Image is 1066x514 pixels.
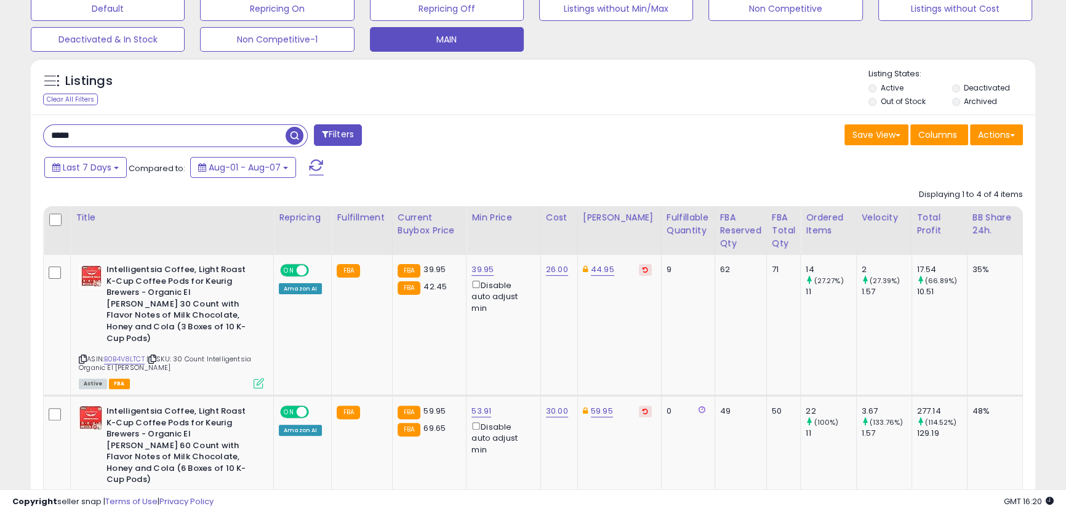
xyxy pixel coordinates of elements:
[471,278,531,314] div: Disable auto adjust min
[398,281,420,295] small: FBA
[63,161,111,174] span: Last 7 Days
[159,496,214,507] a: Privacy Policy
[880,96,925,106] label: Out of Stock
[910,124,968,145] button: Columns
[129,163,185,174] span: Compared to:
[307,407,327,417] span: OFF
[337,264,359,278] small: FBA
[917,406,967,417] div: 277.14
[79,264,103,289] img: 51eYSG-xZJL._SL40_.jpg
[105,496,158,507] a: Terms of Use
[806,428,856,439] div: 11
[370,27,524,52] button: MAIN
[398,264,420,278] small: FBA
[279,283,322,294] div: Amazon AI
[106,264,256,347] b: Intelligentsia Coffee, Light Roast K-Cup Coffee Pods for Keurig Brewers - Organic El [PERSON_NAME...
[862,286,912,297] div: 1.57
[917,428,967,439] div: 129.19
[862,428,912,439] div: 1.57
[772,264,791,275] div: 71
[970,124,1023,145] button: Actions
[79,264,264,387] div: ASIN:
[190,157,296,178] button: Aug-01 - Aug-07
[972,264,1013,275] div: 35%
[591,263,614,276] a: 44.95
[281,407,297,417] span: ON
[471,263,494,276] a: 39.95
[200,27,354,52] button: Non Competitive-1
[471,405,491,417] a: 53.91
[868,68,1035,80] p: Listing States:
[12,496,214,508] div: seller snap | |
[862,406,912,417] div: 3.67
[870,417,903,427] small: (133.76%)
[44,157,127,178] button: Last 7 Days
[772,211,795,250] div: FBA Total Qty
[209,161,281,174] span: Aug-01 - Aug-07
[43,94,98,105] div: Clear All Filters
[917,211,962,237] div: Total Profit
[423,281,447,292] span: 42.45
[423,405,446,417] span: 59.95
[104,354,145,364] a: B0B4V8LTCT
[667,264,705,275] div: 9
[880,82,903,93] label: Active
[423,422,446,434] span: 69.65
[398,211,461,237] div: Current Buybox Price
[279,211,326,224] div: Repricing
[314,124,362,146] button: Filters
[925,276,957,286] small: (66.89%)
[844,124,908,145] button: Save View
[972,211,1017,237] div: BB Share 24h.
[79,354,251,372] span: | SKU: 30 Count Intelligentsia Organic El [PERSON_NAME]
[806,211,851,237] div: Ordered Items
[337,211,387,224] div: Fulfillment
[31,27,185,52] button: Deactivated & In Stock
[106,406,256,489] b: Intelligentsia Coffee, Light Roast K-Cup Coffee Pods for Keurig Brewers - Organic El [PERSON_NAME...
[917,286,967,297] div: 10.51
[919,189,1023,201] div: Displaying 1 to 4 of 4 items
[12,496,57,507] strong: Copyright
[583,211,656,224] div: [PERSON_NAME]
[337,406,359,419] small: FBA
[423,263,446,275] span: 39.95
[862,211,907,224] div: Velocity
[1004,496,1054,507] span: 2025-08-15 16:20 GMT
[307,265,327,276] span: OFF
[79,379,107,389] span: All listings currently available for purchase on Amazon
[546,211,572,224] div: Cost
[667,406,705,417] div: 0
[917,264,967,275] div: 17.54
[720,211,761,250] div: FBA Reserved Qty
[814,417,838,427] small: (100%)
[720,406,757,417] div: 49
[870,276,900,286] small: (27.39%)
[806,286,856,297] div: 11
[918,129,957,141] span: Columns
[862,264,912,275] div: 2
[720,264,757,275] div: 62
[964,96,997,106] label: Archived
[398,406,420,419] small: FBA
[972,406,1013,417] div: 48%
[964,82,1010,93] label: Deactivated
[546,405,568,417] a: 30.00
[79,406,103,430] img: 51Otq8PQI3L._SL40_.jpg
[591,405,613,417] a: 59.95
[806,406,856,417] div: 22
[279,425,322,436] div: Amazon AI
[772,406,791,417] div: 50
[667,211,710,237] div: Fulfillable Quantity
[65,73,113,90] h5: Listings
[925,417,956,427] small: (114.52%)
[398,423,420,436] small: FBA
[806,264,856,275] div: 14
[471,211,535,224] div: Min Price
[471,420,531,456] div: Disable auto adjust min
[814,276,843,286] small: (27.27%)
[546,263,568,276] a: 26.00
[109,379,130,389] span: FBA
[76,211,268,224] div: Title
[281,265,297,276] span: ON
